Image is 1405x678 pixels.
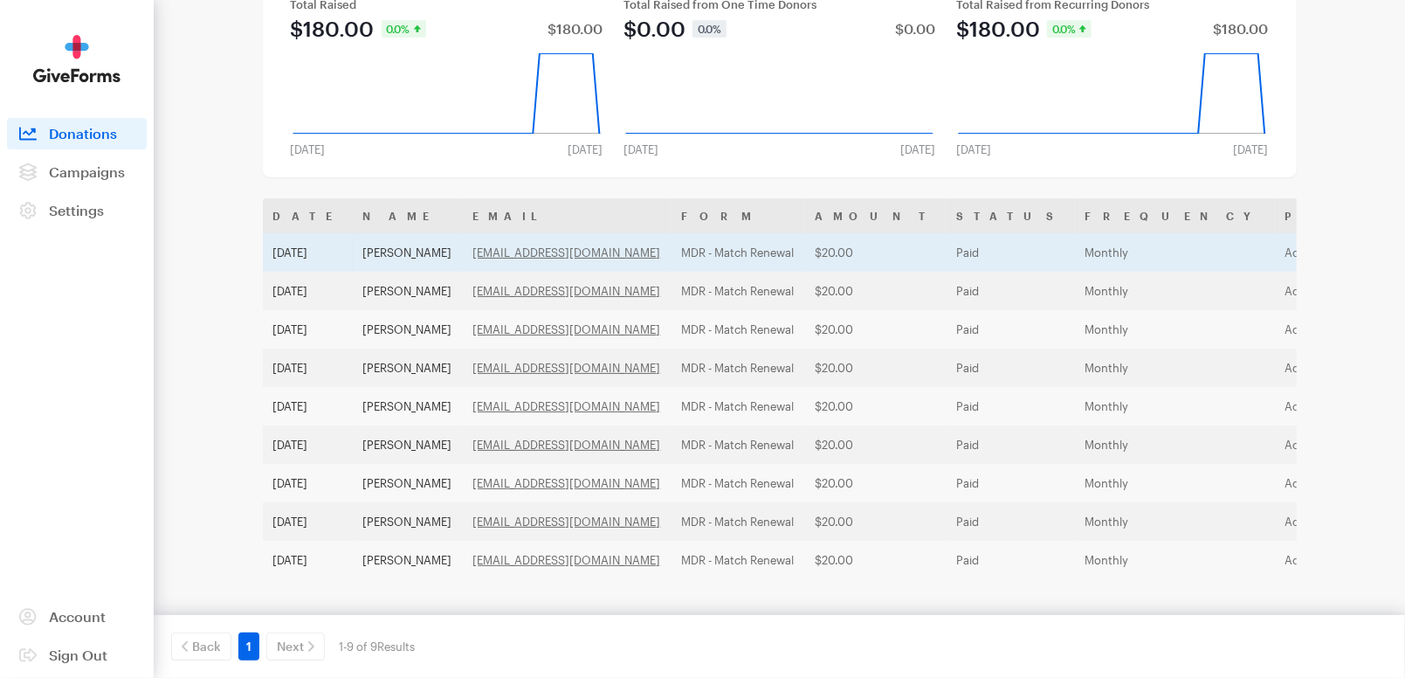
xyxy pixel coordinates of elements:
[263,425,353,464] td: [DATE]
[805,198,947,233] th: Amount
[473,322,661,336] a: [EMAIL_ADDRESS][DOMAIN_NAME]
[1075,464,1275,502] td: Monthly
[263,502,353,541] td: [DATE]
[353,425,463,464] td: [PERSON_NAME]
[1222,142,1278,156] div: [DATE]
[33,35,121,83] img: GiveForms
[353,541,463,579] td: [PERSON_NAME]
[672,541,805,579] td: MDR - Match Renewal
[353,464,463,502] td: [PERSON_NAME]
[947,464,1075,502] td: Paid
[557,142,613,156] div: [DATE]
[263,464,353,502] td: [DATE]
[548,22,603,36] div: $180.00
[339,633,415,661] div: 1-9 of 9
[1075,387,1275,425] td: Monthly
[805,272,947,310] td: $20.00
[473,553,661,567] a: [EMAIL_ADDRESS][DOMAIN_NAME]
[463,198,672,233] th: Email
[49,608,106,625] span: Account
[805,464,947,502] td: $20.00
[672,464,805,502] td: MDR - Match Renewal
[1075,198,1275,233] th: Frequency
[672,425,805,464] td: MDR - Match Renewal
[263,233,353,272] td: [DATE]
[263,272,353,310] td: [DATE]
[895,22,935,36] div: $0.00
[805,502,947,541] td: $20.00
[353,349,463,387] td: [PERSON_NAME]
[672,349,805,387] td: MDR - Match Renewal
[947,233,1075,272] td: Paid
[49,647,107,663] span: Sign Out
[353,502,463,541] td: [PERSON_NAME]
[672,387,805,425] td: MDR - Match Renewal
[692,20,727,38] div: 0.0%
[280,142,336,156] div: [DATE]
[353,310,463,349] td: [PERSON_NAME]
[805,425,947,464] td: $20.00
[947,198,1075,233] th: Status
[353,272,463,310] td: [PERSON_NAME]
[805,233,947,272] td: $20.00
[473,361,661,375] a: [EMAIL_ADDRESS][DOMAIN_NAME]
[947,425,1075,464] td: Paid
[7,118,147,149] a: Donations
[805,349,947,387] td: $20.00
[473,246,661,259] a: [EMAIL_ADDRESS][DOMAIN_NAME]
[7,601,147,633] a: Account
[672,310,805,349] td: MDR - Match Renewal
[1075,233,1275,272] td: Monthly
[1213,22,1268,36] div: $180.00
[1075,541,1275,579] td: Monthly
[1075,272,1275,310] td: Monthly
[263,387,353,425] td: [DATE]
[7,640,147,671] a: Sign Out
[947,502,1075,541] td: Paid
[353,387,463,425] td: [PERSON_NAME]
[263,198,353,233] th: Date
[7,156,147,188] a: Campaigns
[946,142,1002,156] div: [DATE]
[49,125,117,142] span: Donations
[947,272,1075,310] td: Paid
[473,399,661,413] a: [EMAIL_ADDRESS][DOMAIN_NAME]
[805,387,947,425] td: $20.00
[947,387,1075,425] td: Paid
[947,310,1075,349] td: Paid
[672,272,805,310] td: MDR - Match Renewal
[1075,310,1275,349] td: Monthly
[1075,502,1275,541] td: Monthly
[7,195,147,226] a: Settings
[1075,349,1275,387] td: Monthly
[1047,20,1092,38] div: 0.0%
[805,310,947,349] td: $20.00
[49,202,104,218] span: Settings
[947,349,1075,387] td: Paid
[382,20,426,38] div: 0.0%
[805,541,947,579] td: $20.00
[947,541,1075,579] td: Paid
[1075,425,1275,464] td: Monthly
[890,142,946,156] div: [DATE]
[473,284,661,298] a: [EMAIL_ADDRESS][DOMAIN_NAME]
[263,349,353,387] td: [DATE]
[377,640,415,654] span: Results
[956,18,1040,39] div: $180.00
[473,515,661,529] a: [EMAIL_ADDRESS][DOMAIN_NAME]
[672,198,805,233] th: Form
[263,541,353,579] td: [DATE]
[623,18,685,39] div: $0.00
[473,476,661,490] a: [EMAIL_ADDRESS][DOMAIN_NAME]
[353,233,463,272] td: [PERSON_NAME]
[263,310,353,349] td: [DATE]
[672,502,805,541] td: MDR - Match Renewal
[473,438,661,452] a: [EMAIL_ADDRESS][DOMAIN_NAME]
[613,142,669,156] div: [DATE]
[291,18,375,39] div: $180.00
[353,198,463,233] th: Name
[49,163,125,180] span: Campaigns
[672,233,805,272] td: MDR - Match Renewal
